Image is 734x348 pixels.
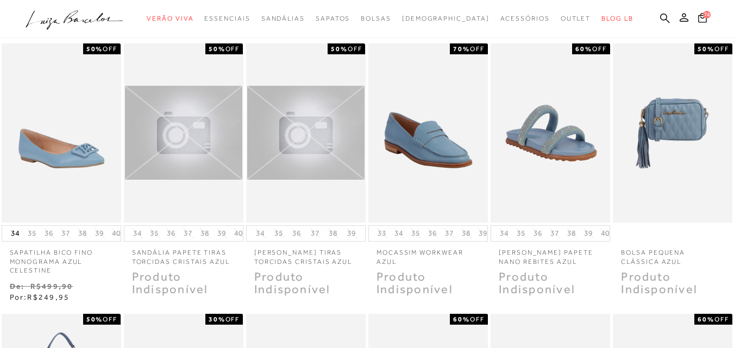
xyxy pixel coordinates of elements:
[500,15,550,22] span: Acessórios
[164,228,179,238] button: 36
[103,315,117,323] span: OFF
[24,228,40,238] button: 35
[147,228,162,238] button: 35
[209,315,225,323] strong: 30%
[130,228,145,238] button: 34
[254,270,331,296] span: Produto Indisponível
[109,228,124,238] button: 40
[491,242,610,267] a: [PERSON_NAME] papete nano rebites azul
[247,86,365,180] img: Sandália rasteira tiras torcidas cristais azul
[316,15,350,22] span: Sapatos
[500,9,550,29] a: categoryNavScreenReaderText
[41,228,57,238] button: 36
[58,228,73,238] button: 37
[2,242,121,275] a: SAPATILHA BICO FINO MONOGRAMA AZUL CELESTINE
[204,9,250,29] a: categoryNavScreenReaderText
[289,228,304,238] button: 36
[30,282,73,290] small: R$499,90
[402,9,490,29] a: noSubCategoriesText
[561,15,591,22] span: Outlet
[331,45,348,53] strong: 50%
[513,228,529,238] button: 35
[231,228,246,238] button: 40
[475,228,491,238] button: 39
[209,45,225,53] strong: 50%
[470,315,485,323] span: OFF
[425,228,440,238] button: 36
[714,315,729,323] span: OFF
[368,242,488,267] a: Mocassim workwear azul
[124,242,243,267] a: Sandália papete tiras torcidas cristais azul
[3,45,120,221] img: SAPATILHA BICO FINO MONOGRAMA AZUL CELESTINE
[92,228,107,238] button: 39
[10,293,70,301] span: Por:
[698,45,714,53] strong: 50%
[408,228,423,238] button: 35
[86,315,103,323] strong: 50%
[204,15,250,22] span: Essenciais
[492,45,609,221] img: Sandália papete nano rebites azul
[453,315,470,323] strong: 60%
[459,228,474,238] button: 38
[344,228,359,238] button: 39
[361,9,391,29] a: categoryNavScreenReaderText
[348,45,362,53] span: OFF
[246,242,366,267] a: [PERSON_NAME] tiras torcidas cristais azul
[225,45,240,53] span: OFF
[325,228,341,238] button: 38
[86,45,103,53] strong: 50%
[316,9,350,29] a: categoryNavScreenReaderText
[197,228,212,238] button: 38
[369,45,487,221] img: Mocassim workwear azul
[601,9,633,29] a: BLOG LB
[547,228,562,238] button: 37
[391,228,406,238] button: 34
[581,228,596,238] button: 39
[27,293,70,301] span: R$249,95
[261,9,305,29] a: categoryNavScreenReaderText
[530,228,545,238] button: 36
[271,228,286,238] button: 35
[132,270,209,296] span: Produto Indisponível
[453,45,470,53] strong: 70%
[225,315,240,323] span: OFF
[601,15,633,22] span: BLOG LB
[75,228,90,238] button: 38
[374,228,390,238] button: 33
[575,45,592,53] strong: 60%
[377,270,453,296] span: Produto Indisponível
[261,15,305,22] span: Sandálias
[214,228,229,238] button: 39
[621,270,698,296] span: Produto Indisponível
[308,228,323,238] button: 37
[103,45,117,53] span: OFF
[592,45,607,53] span: OFF
[402,15,490,22] span: [DEMOGRAPHIC_DATA]
[564,228,579,238] button: 38
[714,45,729,53] span: OFF
[614,45,731,221] img: bolsa pequena clássica azul
[613,242,732,267] a: bolsa pequena clássica azul
[361,15,391,22] span: Bolsas
[703,11,711,18] span: 74
[147,15,193,22] span: Verão Viva
[147,9,193,29] a: categoryNavScreenReaderText
[10,282,25,290] small: De:
[561,9,591,29] a: categoryNavScreenReaderText
[125,86,242,180] img: Sandália papete tiras torcidas cristais azul
[8,226,23,241] button: 34
[499,270,575,296] span: Produto Indisponível
[698,315,714,323] strong: 60%
[442,228,457,238] button: 37
[497,228,512,238] button: 34
[470,45,485,53] span: OFF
